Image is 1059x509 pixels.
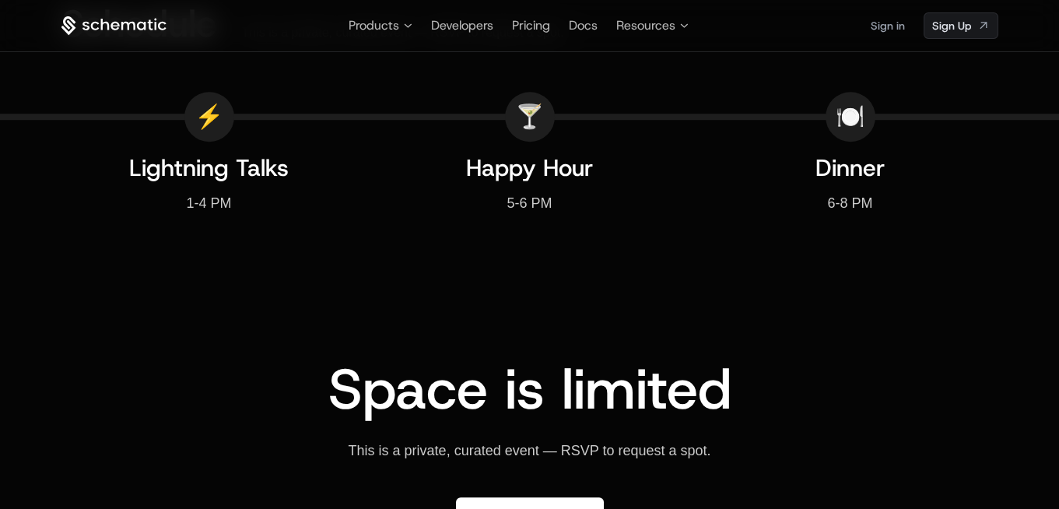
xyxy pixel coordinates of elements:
div: 5-6 PM [507,195,552,212]
a: Docs [569,17,598,33]
span: Dinner [815,153,885,183]
a: Sign in [871,13,905,38]
a: Pricing [512,17,550,33]
span: Lightning Talks [129,153,289,183]
div: 🍽️ [826,92,875,142]
div: 🍸 [505,92,555,142]
a: [object Object] [924,12,998,39]
span: Resources [616,16,675,35]
div: ⚡ [184,92,234,142]
div: 1-4 PM [186,195,231,212]
a: Developers [431,17,493,33]
span: Happy Hour [466,153,593,183]
span: Sign Up [932,18,971,33]
div: 6-8 PM [827,195,872,212]
span: Products [349,16,399,35]
span: Space is limited [328,352,731,427]
div: This is a private, curated event — RSVP to request a spot. [349,442,711,460]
